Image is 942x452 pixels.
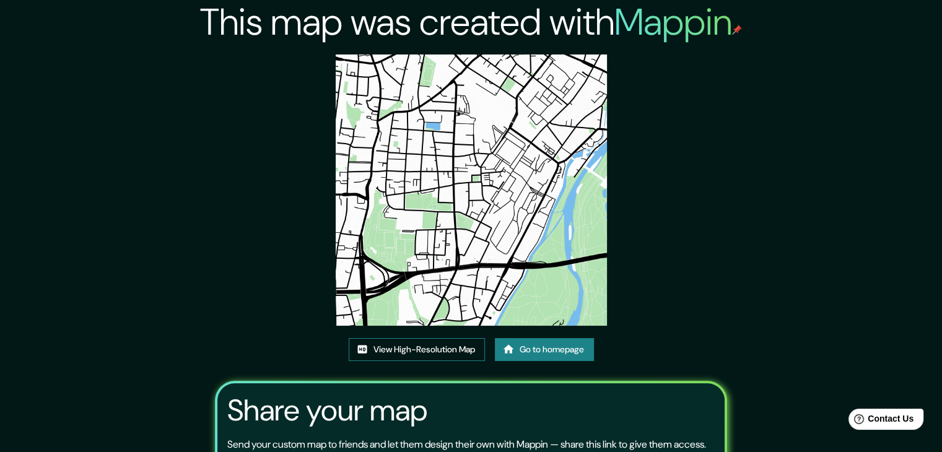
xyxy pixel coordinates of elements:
p: Send your custom map to friends and let them design their own with Mappin — share this link to gi... [227,437,706,452]
a: Go to homepage [495,338,594,361]
a: View High-Resolution Map [349,338,485,361]
iframe: Help widget launcher [832,404,928,438]
img: mappin-pin [732,25,742,35]
h3: Share your map [227,393,427,428]
img: created-map [336,54,607,326]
